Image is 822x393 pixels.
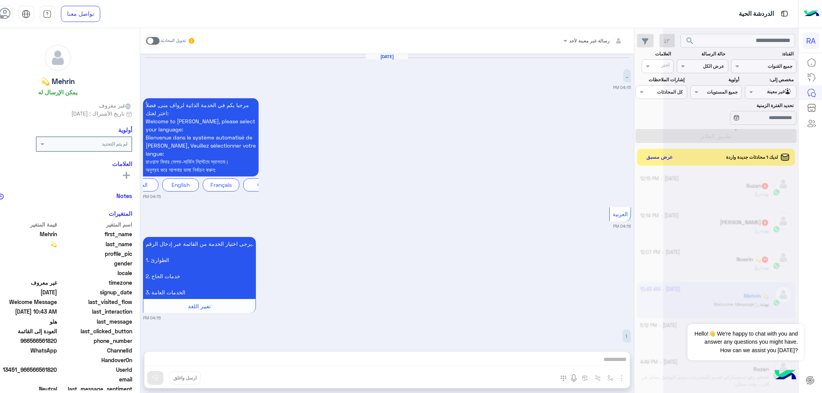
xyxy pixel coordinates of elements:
img: defaultAdmin.png [45,45,71,71]
div: اختر [661,62,671,71]
h6: المتغيرات [109,210,132,217]
span: تاريخ الأشتراك : [DATE] [71,109,124,118]
a: tab [40,6,55,22]
img: tab [780,9,789,18]
span: last_message [59,317,132,326]
img: tab [43,10,52,18]
img: Logo [804,6,819,22]
span: email [59,375,132,383]
span: timezone [59,279,132,287]
small: 04:15 PM [613,84,631,91]
p: الدردشة الحية [739,9,774,19]
label: العلامات [637,50,671,57]
label: إشارات الملاحظات [637,76,684,83]
div: RA [803,32,819,49]
small: 04:16 PM [613,223,631,229]
span: profile_pic [59,250,132,258]
p: 21/7/2025, 4:16 PM [622,329,631,343]
p: 21/7/2025, 4:15 PM [143,98,259,176]
span: العربية [613,211,628,217]
h6: يمكن الإرسال له [38,89,77,96]
span: last_clicked_button [59,327,132,335]
span: locale [59,269,132,277]
p: 21/7/2025, 4:16 PM [143,237,256,299]
span: last_message_sentiment [59,385,132,393]
span: last_name [59,240,132,248]
small: تحويل المحادثة [161,38,186,44]
span: Hello!👋 We're happy to chat with you and answer any questions you might have. How can we assist y... [688,324,804,360]
img: tab [22,10,30,18]
span: gender [59,259,132,267]
span: last_visited_flow [59,298,132,306]
p: 21/7/2025, 4:15 PM [623,69,631,82]
img: hulul-logo.png [772,362,799,389]
span: رسالة غير معينة لأحد [569,38,610,44]
h6: أولوية [118,126,132,133]
b: لم يتم التحديد [102,141,128,147]
span: تغيير اللغة [188,303,211,309]
a: تواصل معنا [61,6,100,22]
span: first_name [59,230,132,238]
button: عرض مسبق [643,152,676,163]
span: ChannelId [59,346,132,354]
span: signup_date [59,288,132,296]
span: last_interaction [59,307,132,316]
span: اسم المتغير [59,220,132,228]
button: تطبيق الفلاتر [635,129,797,143]
small: 04:16 PM [143,315,161,321]
h6: Notes [116,192,132,199]
div: English [162,178,199,191]
h5: Mehrin 💫 [41,77,75,86]
small: 04:15 PM [143,193,161,200]
span: UserId [59,366,132,374]
span: HandoverOn [59,356,132,364]
button: ارسل واغلق [169,371,201,385]
h6: [DATE] [366,54,408,59]
div: loading... [724,123,737,136]
span: phone_number [59,337,132,345]
span: غير معروف [99,101,132,109]
div: Français [203,178,239,191]
div: বাংলা [243,178,280,191]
